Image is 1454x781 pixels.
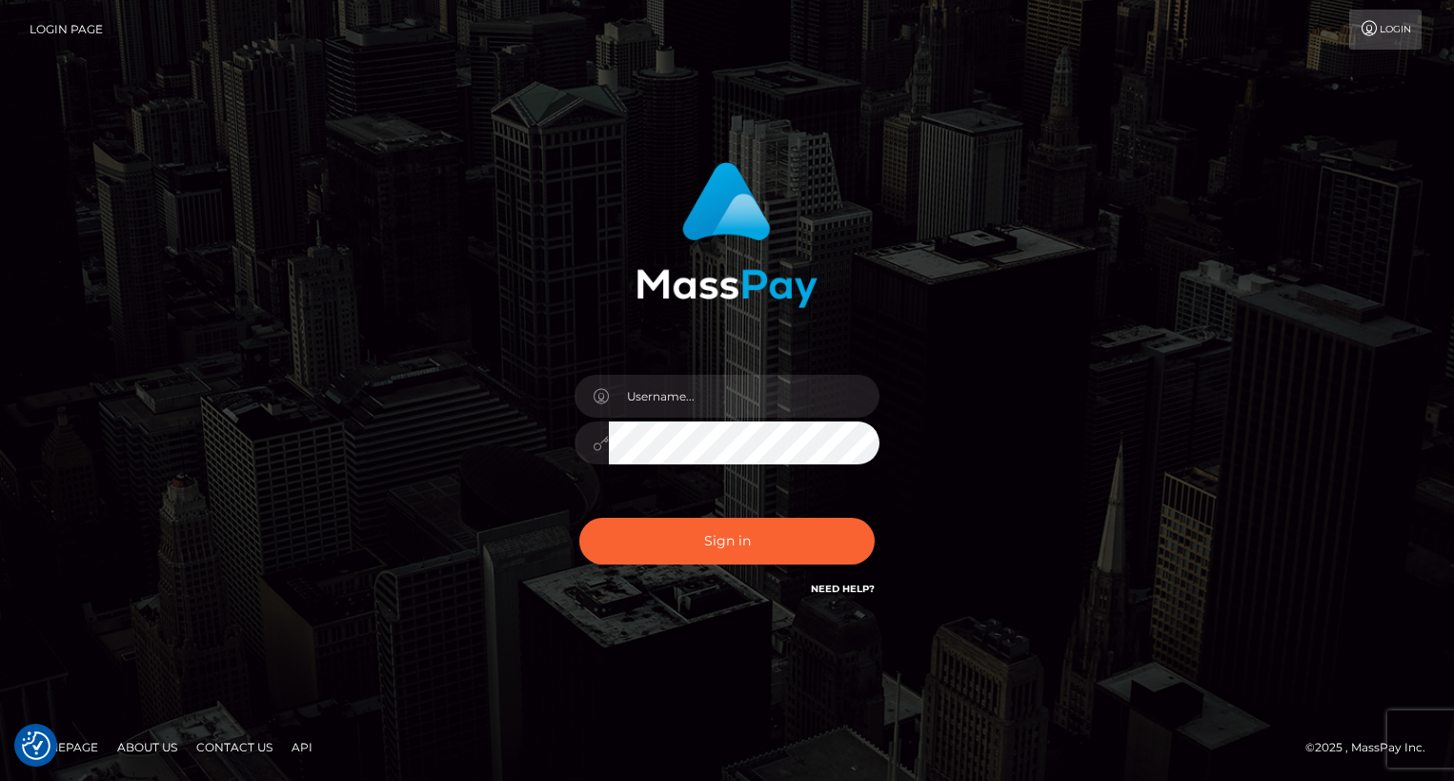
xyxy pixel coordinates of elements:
button: Consent Preferences [22,731,50,760]
a: About Us [110,732,185,762]
img: MassPay Login [636,162,818,308]
a: Login [1349,10,1422,50]
a: Login Page [30,10,103,50]
a: API [284,732,320,762]
button: Sign in [579,518,875,565]
img: Revisit consent button [22,731,50,760]
div: © 2025 , MassPay Inc. [1305,737,1440,758]
a: Contact Us [189,732,280,762]
a: Homepage [21,732,106,762]
input: Username... [609,375,879,418]
a: Need Help? [811,583,875,595]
